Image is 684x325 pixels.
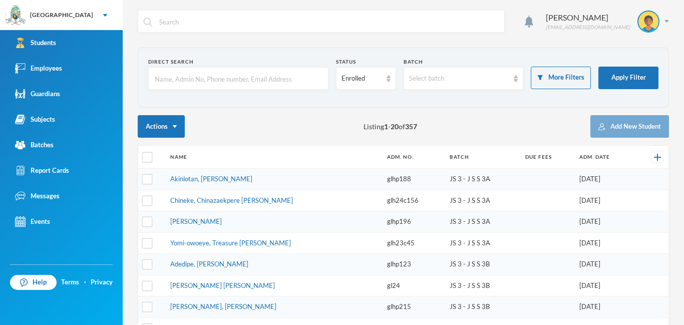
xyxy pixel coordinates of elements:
[15,191,60,201] div: Messages
[445,190,520,211] td: JS 3 - J S S 3A
[590,115,669,138] button: Add New Student
[15,63,62,74] div: Employees
[143,18,152,27] img: search
[15,140,54,150] div: Batches
[84,277,86,287] div: ·
[165,146,382,169] th: Name
[61,277,79,287] a: Terms
[30,11,93,20] div: [GEOGRAPHIC_DATA]
[382,169,445,190] td: glhp188
[445,169,520,190] td: JS 3 - J S S 3A
[574,169,635,190] td: [DATE]
[445,275,520,296] td: JS 3 - J S S 3B
[364,121,417,132] span: Listing - of
[148,58,328,66] div: Direct Search
[638,12,658,32] img: STUDENT
[15,89,60,99] div: Guardians
[91,277,113,287] a: Privacy
[382,146,445,169] th: Adm. No.
[574,190,635,211] td: [DATE]
[574,146,635,169] th: Adm. Date
[405,122,417,131] b: 357
[382,232,445,254] td: glh23c45
[382,211,445,233] td: glhp196
[404,58,524,66] div: Batch
[154,68,323,90] input: Name, Admin No, Phone number, Email Address
[574,232,635,254] td: [DATE]
[445,211,520,233] td: JS 3 - J S S 3A
[10,275,57,290] a: Help
[382,190,445,211] td: glh24c156
[138,115,185,138] button: Actions
[6,6,26,26] img: logo
[445,296,520,318] td: JS 3 - J S S 3B
[382,275,445,296] td: gl24
[15,165,69,176] div: Report Cards
[382,254,445,275] td: glhp123
[170,217,222,225] a: [PERSON_NAME]
[445,254,520,275] td: JS 3 - J S S 3B
[170,260,248,268] a: Adedipe, [PERSON_NAME]
[158,11,499,33] input: Search
[546,24,630,31] div: [EMAIL_ADDRESS][DOMAIN_NAME]
[574,254,635,275] td: [DATE]
[531,67,591,89] button: More Filters
[654,154,661,161] img: +
[336,58,396,66] div: Status
[445,232,520,254] td: JS 3 - J S S 3A
[170,196,293,204] a: Chineke, Chinazaekpere [PERSON_NAME]
[15,216,50,227] div: Events
[384,122,388,131] b: 1
[170,281,275,289] a: [PERSON_NAME] [PERSON_NAME]
[598,67,658,89] button: Apply Filter
[520,146,575,169] th: Due Fees
[170,302,276,310] a: [PERSON_NAME], [PERSON_NAME]
[409,74,509,84] div: Select batch
[341,74,382,84] div: Enrolled
[15,38,56,48] div: Students
[574,296,635,318] td: [DATE]
[170,239,291,247] a: Yomi-owoeye, Treasure [PERSON_NAME]
[574,211,635,233] td: [DATE]
[391,122,399,131] b: 20
[574,275,635,296] td: [DATE]
[382,296,445,318] td: glhp215
[445,146,520,169] th: Batch
[546,12,630,24] div: [PERSON_NAME]
[15,114,55,125] div: Subjects
[170,175,252,183] a: Akinlotan, [PERSON_NAME]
